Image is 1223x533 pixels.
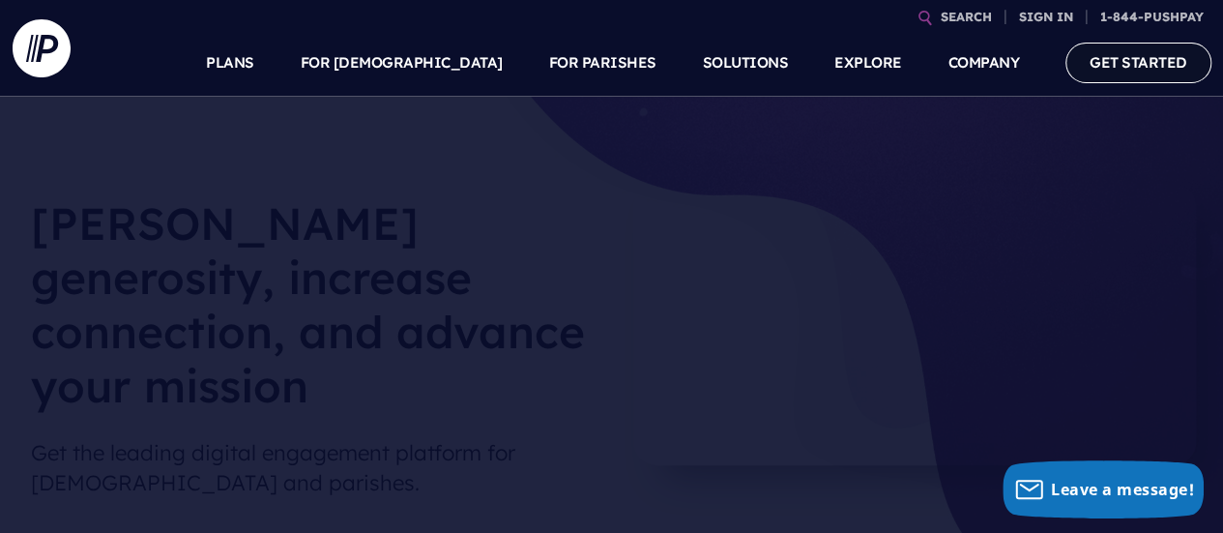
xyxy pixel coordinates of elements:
a: SOLUTIONS [703,29,789,97]
span: Leave a message! [1051,479,1194,500]
a: COMPANY [948,29,1020,97]
a: PLANS [206,29,254,97]
a: EXPLORE [834,29,902,97]
a: FOR [DEMOGRAPHIC_DATA] [301,29,503,97]
a: FOR PARISHES [549,29,656,97]
a: GET STARTED [1065,43,1211,82]
button: Leave a message! [1003,460,1204,518]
